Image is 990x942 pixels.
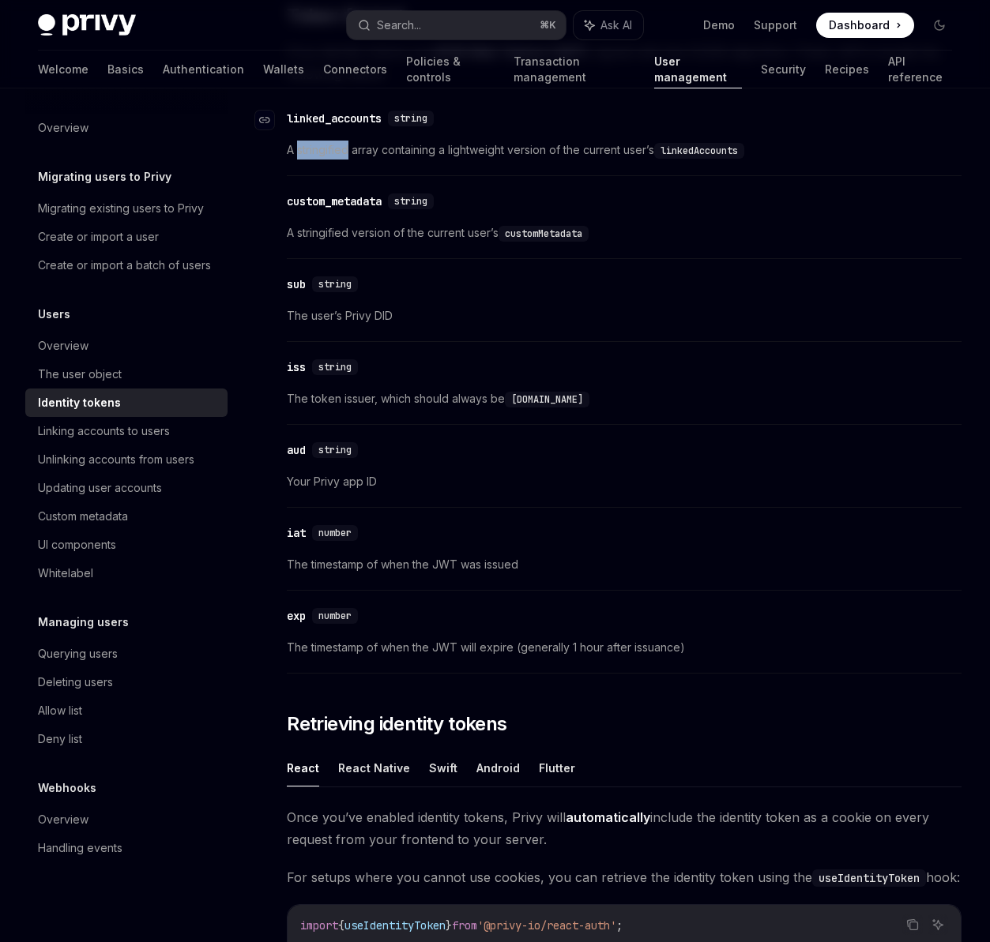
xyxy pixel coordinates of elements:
a: Handling events [25,834,228,862]
span: The token issuer, which should always be [287,389,962,408]
span: { [338,918,344,933]
a: Recipes [825,51,869,88]
div: Querying users [38,644,118,663]
a: Policies & controls [406,51,495,88]
button: Copy the contents from the code block [902,914,923,935]
a: Create or import a batch of users [25,251,228,280]
div: Custom metadata [38,507,128,526]
code: useIdentityToken [812,869,926,887]
span: Once you’ve enabled identity tokens, Privy will include the identity token as a cookie on every r... [287,806,962,850]
span: ⌘ K [540,19,556,32]
h5: Migrating users to Privy [38,167,171,186]
a: Security [761,51,806,88]
a: Overview [25,114,228,142]
a: Connectors [323,51,387,88]
h5: Managing users [38,613,129,632]
button: Ask AI [928,914,948,935]
a: Transaction management [514,51,635,88]
h5: Webhooks [38,779,96,798]
span: Your Privy app ID [287,472,962,491]
span: A stringified array containing a lightweight version of the current user’s [287,141,962,160]
a: Navigate to header [255,104,287,136]
span: import [300,918,338,933]
a: Overview [25,332,228,360]
a: Linking accounts to users [25,417,228,445]
div: The user object [38,365,122,384]
span: string [318,361,352,373]
a: User management [654,51,742,88]
div: sub [287,276,306,292]
a: Custom metadata [25,502,228,531]
div: custom_metadata [287,193,382,209]
div: Identity tokens [38,393,121,412]
div: aud [287,442,306,458]
a: Deny list [25,725,228,753]
button: Android [476,749,520,786]
a: Dashboard [816,13,914,38]
span: The timestamp of when the JWT will expire (generally 1 hour after issuance) [287,638,962,657]
span: number [318,610,352,622]
a: Overview [25,805,228,834]
div: Overview [38,336,88,355]
span: Retrieving identity tokens [287,711,506,737]
a: Create or import a user [25,223,228,251]
span: ; [616,918,623,933]
button: Flutter [539,749,575,786]
span: number [318,527,352,539]
div: linked_accounts [287,111,382,126]
div: Deleting users [38,673,113,692]
a: Updating user accounts [25,474,228,502]
div: UI components [38,535,116,554]
div: Updating user accounts [38,479,162,497]
a: Unlinking accounts from users [25,445,228,474]
div: Overview [38,118,88,137]
a: UI components [25,531,228,559]
span: string [394,112,427,125]
div: iss [287,359,306,375]
div: Handling events [38,839,122,858]
span: } [446,918,452,933]
span: string [318,444,352,456]
span: useIdentityToken [344,918,446,933]
div: iat [287,525,306,541]
a: Welcome [38,51,88,88]
a: API reference [888,51,952,88]
h5: Users [38,305,70,324]
div: exp [287,608,306,624]
a: Demo [703,17,735,33]
button: Toggle dark mode [927,13,952,38]
strong: automatically [566,809,650,825]
div: Unlinking accounts from users [38,450,194,469]
a: Whitelabel [25,559,228,587]
a: Authentication [163,51,244,88]
span: string [318,278,352,291]
a: Basics [107,51,144,88]
div: Migrating existing users to Privy [38,199,204,218]
code: customMetadata [499,226,589,242]
img: dark logo [38,14,136,36]
button: React [287,749,319,786]
span: For setups where you cannot use cookies, you can retrieve the identity token using the hook: [287,866,962,888]
div: Create or import a batch of users [38,256,211,275]
a: Wallets [263,51,304,88]
span: The timestamp of when the JWT was issued [287,555,962,574]
code: linkedAccounts [654,143,744,159]
a: Deleting users [25,668,228,696]
button: React Native [338,749,410,786]
div: Allow list [38,701,82,720]
a: Support [754,17,797,33]
button: Ask AI [574,11,643,39]
span: The user’s Privy DID [287,306,962,325]
span: Dashboard [829,17,890,33]
span: string [394,195,427,208]
span: A stringified version of the current user’s [287,223,962,242]
span: Ask AI [600,17,632,33]
a: Allow list [25,696,228,725]
a: Migrating existing users to Privy [25,194,228,223]
div: Search... [377,16,421,35]
div: Whitelabel [38,564,93,583]
div: Linking accounts to users [38,422,170,441]
button: Search...⌘K [347,11,566,39]
div: Create or import a user [38,227,159,246]
div: Overview [38,810,88,829]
